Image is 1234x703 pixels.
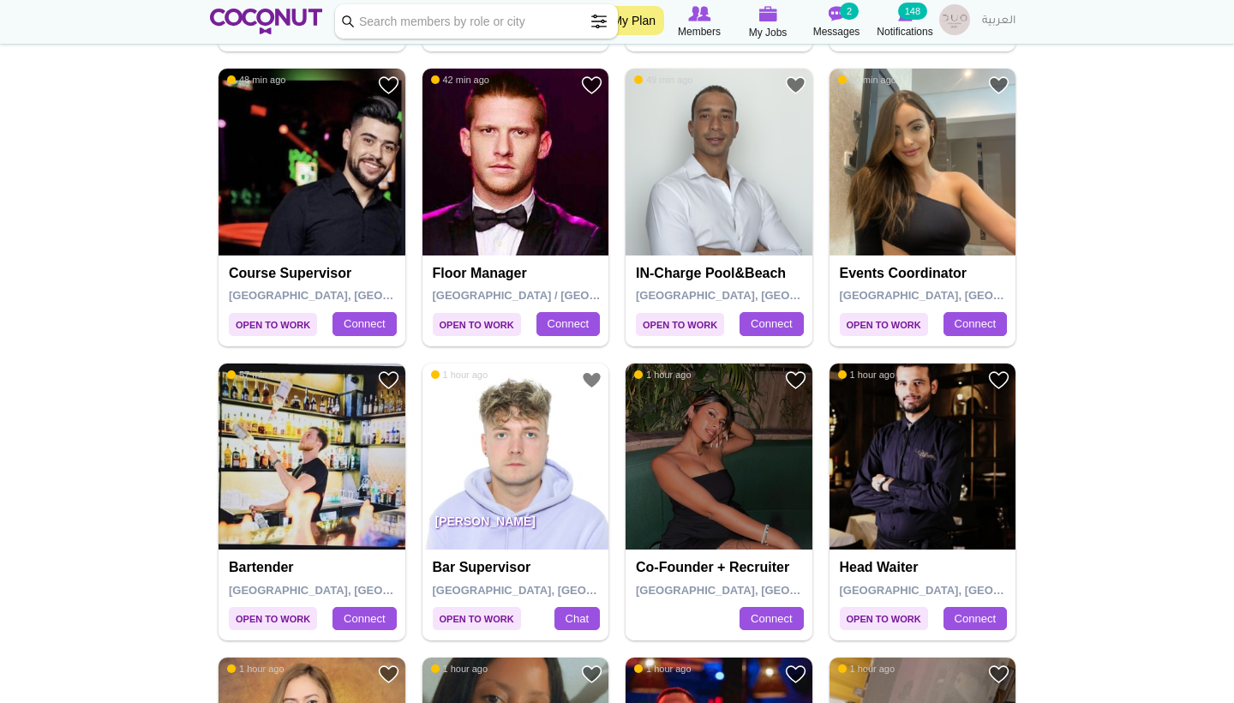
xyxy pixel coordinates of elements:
[749,24,788,41] span: My Jobs
[554,607,600,631] a: Chat
[898,3,927,20] small: 148
[840,313,928,336] span: Open to Work
[433,560,603,575] h4: Bar Supervisor
[840,3,859,20] small: 2
[636,313,724,336] span: Open to Work
[227,369,285,381] span: 57 min ago
[332,312,396,336] a: Connect
[688,6,710,21] img: Browse Members
[210,9,322,34] img: Home
[332,607,396,631] a: Connect
[422,502,609,550] p: [PERSON_NAME]
[431,369,488,381] span: 1 hour ago
[740,312,803,336] a: Connect
[973,4,1024,39] a: العربية
[877,23,932,40] span: Notifications
[840,584,1084,597] span: [GEOGRAPHIC_DATA], [GEOGRAPHIC_DATA]
[988,370,1009,391] a: Add to Favourites
[802,4,871,40] a: Messages Messages 2
[229,289,473,302] span: [GEOGRAPHIC_DATA], [GEOGRAPHIC_DATA]
[335,4,618,39] input: Search members by role or city
[634,369,692,381] span: 1 hour ago
[840,607,928,630] span: Open to Work
[943,607,1007,631] a: Connect
[229,607,317,630] span: Open to Work
[433,584,677,597] span: [GEOGRAPHIC_DATA], [GEOGRAPHIC_DATA]
[431,663,488,675] span: 1 hour ago
[734,4,802,41] a: My Jobs My Jobs
[229,313,317,336] span: Open to Work
[840,266,1010,281] h4: Events Coordinator
[636,266,806,281] h4: IN-Charge pool&beach
[636,584,880,597] span: [GEOGRAPHIC_DATA], [GEOGRAPHIC_DATA]
[898,6,913,21] img: Notifications
[758,6,777,21] img: My Jobs
[433,607,521,630] span: Open to Work
[840,560,1010,575] h4: Head Waiter
[636,560,806,575] h4: Co-founder + Recruiter
[433,313,521,336] span: Open to Work
[813,23,860,40] span: Messages
[227,74,285,86] span: 48 min ago
[943,312,1007,336] a: Connect
[378,370,399,391] a: Add to Favourites
[581,75,602,96] a: Add to Favourites
[785,75,806,96] a: Add to Favourites
[828,6,845,21] img: Messages
[431,74,489,86] span: 42 min ago
[581,370,602,391] a: Add to Favourites
[634,74,692,86] span: 49 min ago
[433,266,603,281] h4: Floor Manager
[988,75,1009,96] a: Add to Favourites
[433,289,680,302] span: [GEOGRAPHIC_DATA] / [GEOGRAPHIC_DATA]
[229,266,399,281] h4: Course supervisor
[378,75,399,96] a: Add to Favourites
[871,4,939,40] a: Notifications Notifications 148
[785,664,806,685] a: Add to Favourites
[678,23,721,40] span: Members
[536,312,600,336] a: Connect
[988,664,1009,685] a: Add to Favourites
[785,370,806,391] a: Add to Favourites
[740,607,803,631] a: Connect
[603,6,664,35] a: My Plan
[840,289,1084,302] span: [GEOGRAPHIC_DATA], [GEOGRAPHIC_DATA]
[227,663,285,675] span: 1 hour ago
[636,289,880,302] span: [GEOGRAPHIC_DATA], [GEOGRAPHIC_DATA]
[838,369,896,381] span: 1 hour ago
[581,664,602,685] a: Add to Favourites
[634,663,692,675] span: 1 hour ago
[229,560,399,575] h4: Bartender
[665,4,734,40] a: Browse Members Members
[838,74,896,86] span: 20 min ago
[229,584,473,597] span: [GEOGRAPHIC_DATA], [GEOGRAPHIC_DATA]
[378,664,399,685] a: Add to Favourites
[838,663,896,675] span: 1 hour ago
